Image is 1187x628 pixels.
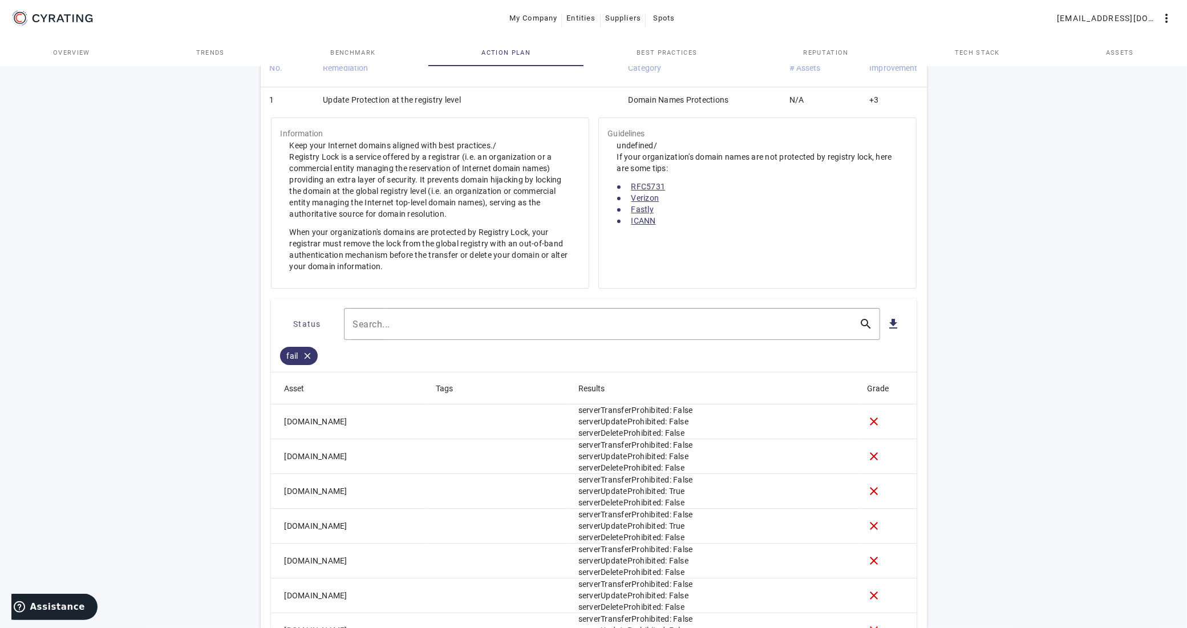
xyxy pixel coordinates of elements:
td: Domain Names Protections [619,87,780,116]
a: ICANN [631,216,656,225]
div: Results [578,382,605,395]
span: Reputation [804,50,849,56]
span: fail [287,350,298,362]
mat-cell: serverTransferProhibited: False serverUpdateProhibited: False serverDeleteProhibited: False [569,544,858,578]
mat-cell: serverTransferProhibited: False serverUpdateProhibited: True serverDeleteProhibited: False [569,509,858,544]
iframe: Ouvre un widget dans lequel vous pouvez trouver plus d’informations [11,594,98,622]
g: CYRATING [33,14,93,22]
th: Category [619,55,780,87]
mat-cell: serverTransferProhibited: False serverUpdateProhibited: False serverDeleteProhibited: False [569,578,858,613]
div: Tags [436,382,453,395]
mat-card-subtitle: Information [281,127,323,140]
mat-icon: close [868,589,881,602]
span: Status [293,315,321,333]
span: Overview [53,50,90,56]
mat-icon: more_vert [1160,11,1173,25]
mat-label: Search... [353,319,391,330]
mat-icon: close [868,484,881,498]
mat-cell: serverTransferProhibited: False serverUpdateProhibited: False serverDeleteProhibited: False [569,404,858,439]
span: Trends [196,50,225,56]
button: Suppliers [601,8,646,29]
mat-icon: close [868,449,881,463]
mat-cell: [DOMAIN_NAME] [271,439,427,474]
mat-cell: [DOMAIN_NAME] [271,404,427,439]
a: Fastly [631,205,654,214]
span: Assets [1106,50,1134,56]
mat-icon: close [298,351,318,361]
span: Action Plan [481,50,530,56]
mat-icon: file_download [887,317,901,331]
mat-icon: search [853,317,880,331]
mat-cell: [DOMAIN_NAME] [271,509,427,544]
th: Remediation [314,55,619,87]
span: Spots [653,9,675,27]
span: Tech Stack [955,50,1000,56]
span: [EMAIL_ADDRESS][DOMAIN_NAME] [1057,9,1160,27]
th: Improvement [860,55,926,87]
div: Grade [868,382,889,395]
span: Entities [566,9,595,27]
div: Tags [436,382,463,395]
a: RFC5731 [631,182,666,191]
div: Results [578,382,615,395]
td: Update Protection at the registry level [314,87,619,116]
mat-cell: [DOMAIN_NAME] [271,474,427,509]
mat-icon: close [868,519,881,533]
td: 1 [261,87,314,116]
span: Best practices [637,50,697,56]
mat-icon: close [868,415,881,428]
span: Suppliers [605,9,641,27]
mat-cell: [DOMAIN_NAME] [271,578,427,613]
span: My Company [509,9,558,27]
td: +3 [860,87,926,116]
mat-cell: serverTransferProhibited: False serverUpdateProhibited: True serverDeleteProhibited: False [569,474,858,509]
p: If your organization's domain names are not protected by registry lock, here are some tips: [617,151,898,174]
a: Verizon [631,193,659,202]
mat-cell: serverTransferProhibited: False serverUpdateProhibited: False serverDeleteProhibited: False [569,439,858,474]
div: Grade [868,382,900,395]
p: Registry Lock is a service offered by a registrar (i.e. an organization or a commercial entity ma... [290,151,570,220]
td: N/A [780,87,861,116]
button: [EMAIL_ADDRESS][DOMAIN_NAME] [1052,8,1178,29]
div: Asset [285,382,305,395]
mat-card-subtitle: Guidelines [608,127,645,140]
button: My Company [505,8,562,29]
span: Keep your Internet domains aligned with best practices./ [290,141,570,272]
button: Spots [646,8,682,29]
p: When your organization's domains are protected by Registry Lock, your registrar must remove the l... [290,226,570,272]
mat-cell: [DOMAIN_NAME] [271,544,427,578]
button: Entities [562,8,600,29]
th: # Assets [780,55,861,87]
span: Benchmark [331,50,376,56]
div: Asset [285,382,315,395]
th: No. [261,55,314,87]
span: undefined/ [617,141,898,226]
mat-icon: close [868,554,881,568]
button: Status [280,314,335,334]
